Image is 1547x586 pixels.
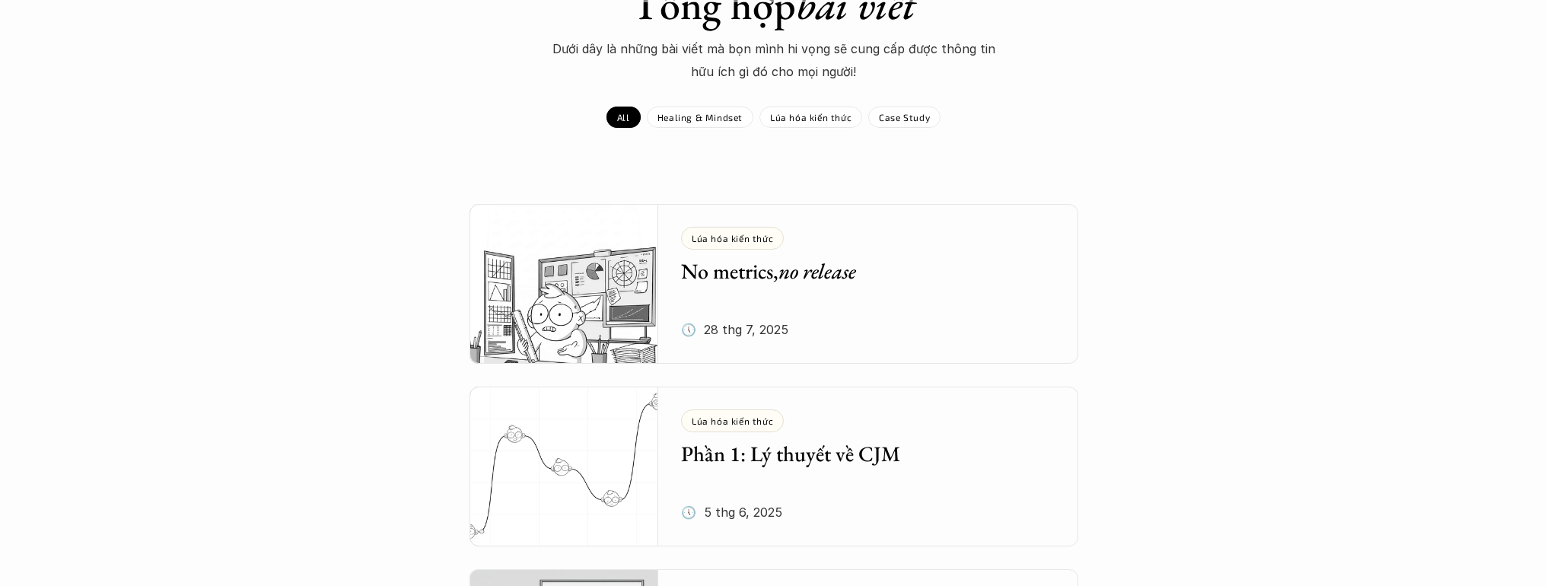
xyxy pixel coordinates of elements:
em: no release [778,257,856,285]
p: Lúa hóa kiến thức [770,112,851,123]
a: Lúa hóa kiến thứcPhần 1: Lý thuyết về CJM🕔 5 thg 6, 2025 [470,387,1078,546]
p: Lúa hóa kiến thức [692,416,773,426]
p: 🕔 28 thg 7, 2025 [681,318,788,341]
p: All [617,112,630,123]
p: Dưới dây là những bài viết mà bọn mình hi vọng sẽ cung cấp được thông tin hữu ích gì đó cho mọi n... [546,37,1002,84]
a: Lúa hóa kiến thứcNo metrics,no release🕔 28 thg 7, 2025 [470,204,1078,364]
p: 🕔 5 thg 6, 2025 [681,501,782,524]
p: Case Study [879,112,930,123]
a: Healing & Mindset [647,107,753,128]
a: Lúa hóa kiến thức [759,107,862,128]
p: Lúa hóa kiến thức [692,233,773,244]
h5: No metrics, [681,257,1033,285]
p: Healing & Mindset [657,112,743,123]
a: Case Study [868,107,941,128]
h5: Phần 1: Lý thuyết về CJM [681,440,1033,467]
